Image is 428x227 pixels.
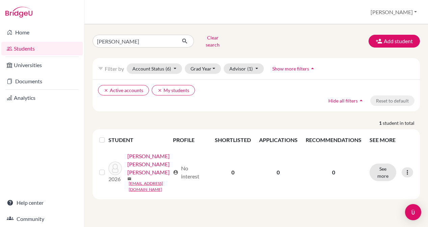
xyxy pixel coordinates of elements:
[98,66,103,71] i: filter_list
[302,132,366,148] th: RECOMMENDATIONS
[323,95,370,106] button: Hide all filtersarrow_drop_up
[157,88,162,93] i: clear
[383,119,420,126] span: student in total
[185,63,221,74] button: Grad Year
[104,88,108,93] i: clear
[405,204,421,220] div: Open Intercom Messenger
[211,132,255,148] th: SHORTLISTED
[1,26,83,39] a: Home
[309,65,316,72] i: arrow_drop_up
[1,42,83,55] a: Students
[194,32,231,50] button: Clear search
[169,132,211,148] th: PROFILE
[267,63,322,74] button: Show more filtersarrow_drop_up
[1,212,83,226] a: Community
[328,98,358,104] span: Hide all filters
[366,132,418,148] th: SEE MORE
[98,85,149,95] button: clearActive accounts
[358,97,364,104] i: arrow_drop_up
[127,152,170,176] a: [PERSON_NAME] [PERSON_NAME] [PERSON_NAME]
[93,35,176,48] input: Find student by name...
[105,65,124,72] span: Filter by
[152,85,195,95] button: clearMy students
[255,148,302,197] td: 0
[379,119,383,126] strong: 1
[166,66,171,72] span: (6)
[108,162,122,175] img: CABRAL THOMPSON NETO, Ricardo
[369,35,420,48] button: Add student
[224,63,264,74] button: Advisor(1)
[370,95,414,106] button: Reset to default
[368,6,420,19] button: [PERSON_NAME]
[306,168,361,176] p: 0
[1,75,83,88] a: Documents
[272,66,309,72] span: Show more filters
[129,180,170,193] a: [EMAIL_ADDRESS][DOMAIN_NAME]
[108,175,122,183] p: 2026
[5,7,32,18] img: Bridge-U
[127,63,182,74] button: Account Status(6)
[1,196,83,209] a: Help center
[211,148,255,197] td: 0
[173,164,207,180] div: No interest
[1,58,83,72] a: Universities
[255,132,302,148] th: APPLICATIONS
[370,164,397,181] button: See more
[173,170,178,175] span: account_circle
[247,66,253,72] span: (1)
[127,177,131,181] span: mail
[108,132,169,148] th: STUDENT
[1,91,83,105] a: Analytics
